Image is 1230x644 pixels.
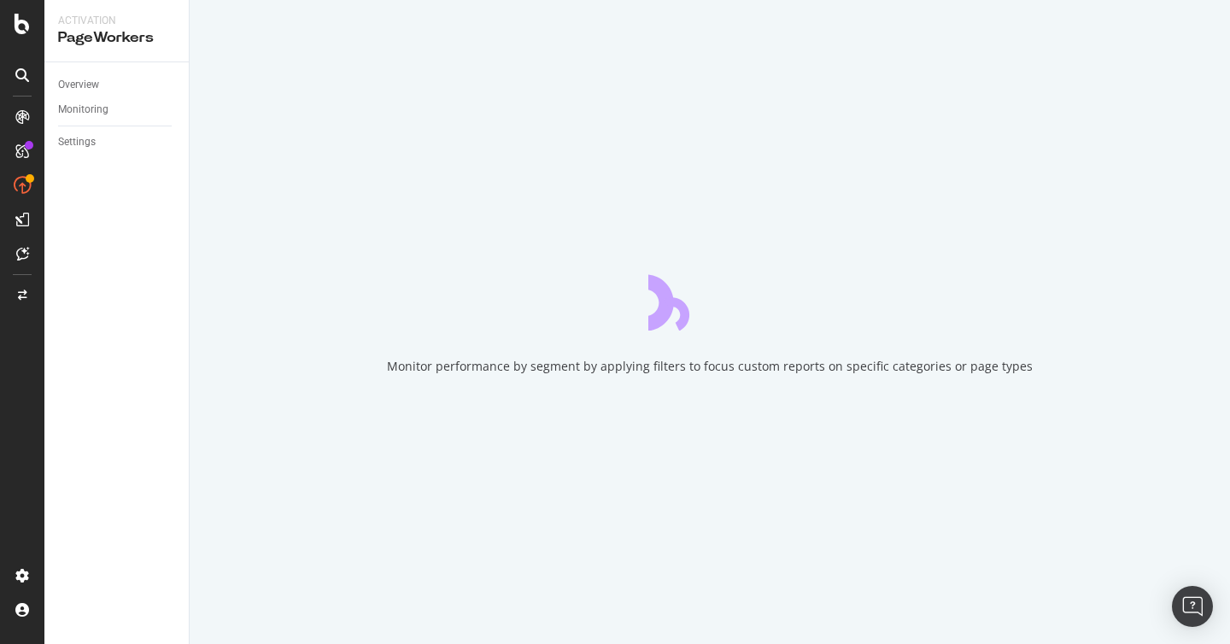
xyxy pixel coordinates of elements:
[58,14,175,28] div: Activation
[58,76,177,94] a: Overview
[387,358,1033,375] div: Monitor performance by segment by applying filters to focus custom reports on specific categories...
[648,269,771,331] div: animation
[58,76,99,94] div: Overview
[58,101,108,119] div: Monitoring
[58,133,96,151] div: Settings
[1172,586,1213,627] div: Open Intercom Messenger
[58,133,177,151] a: Settings
[58,28,175,48] div: PageWorkers
[58,101,177,119] a: Monitoring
